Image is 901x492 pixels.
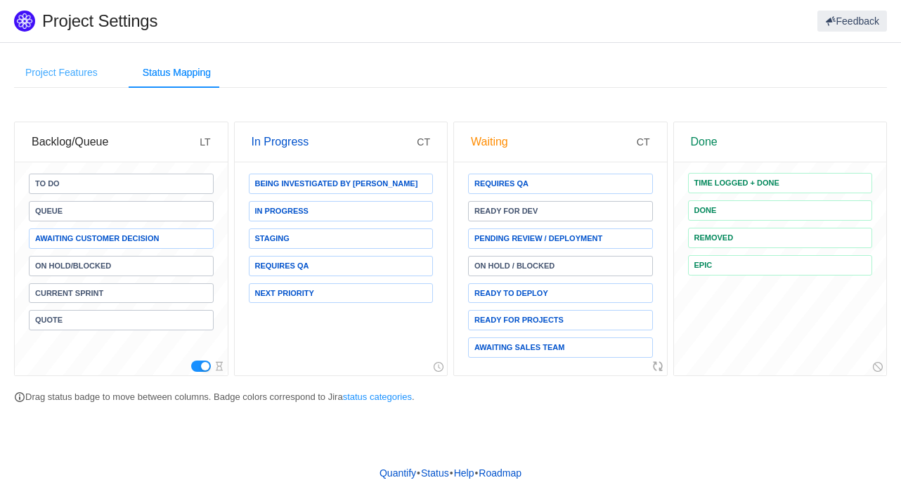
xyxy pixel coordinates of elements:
[873,362,883,372] i: icon: stop
[420,462,450,484] a: Status
[453,462,475,484] a: Help
[200,136,210,148] span: LT
[214,361,224,371] i: icon: hourglass
[691,122,870,162] div: Done
[14,57,109,89] div: Project Features
[32,122,200,162] div: Backlog/Queue
[379,462,417,484] a: Quantify
[131,57,222,89] div: Status Mapping
[255,180,418,188] span: BEING INVESTIGATED BY [PERSON_NAME]
[417,467,420,479] span: •
[255,235,290,242] span: Staging
[474,290,548,297] span: Ready to deploy
[694,234,734,242] span: Removed
[450,467,453,479] span: •
[694,207,717,214] span: Done
[474,235,602,242] span: Pending Review / Deployment
[474,344,564,351] span: AWAITING SALES TEAM
[35,207,63,215] span: QUEUE
[471,122,637,162] div: Waiting
[474,180,529,188] span: Requires QA
[694,179,779,187] span: Time Logged + Done
[694,261,713,269] span: EPIC
[343,391,412,402] a: status categories
[35,290,103,297] span: CURRENT SPRINT
[35,180,60,188] span: To Do
[474,262,555,270] span: On Hold / Blocked
[252,122,417,162] div: In Progress
[478,462,522,484] a: Roadmap
[255,290,314,297] span: Next Priority
[474,207,538,215] span: READY FOR DEV
[14,390,887,404] p: Drag status badge to move between columns. Badge colors correspond to Jira .
[474,467,478,479] span: •
[35,316,63,324] span: QUOTE
[417,136,430,148] span: CT
[474,316,564,324] span: Ready for Projects
[35,235,159,242] span: Awaiting Customer Decision
[42,11,540,32] h1: Project Settings
[434,362,443,372] i: icon: clock-circle
[255,207,309,215] span: In Progress
[35,262,111,270] span: ON HOLD/BLOCKED
[817,11,887,32] button: Feedback
[14,11,35,32] img: Quantify
[255,262,309,270] span: Requires QA
[637,136,650,148] span: CT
